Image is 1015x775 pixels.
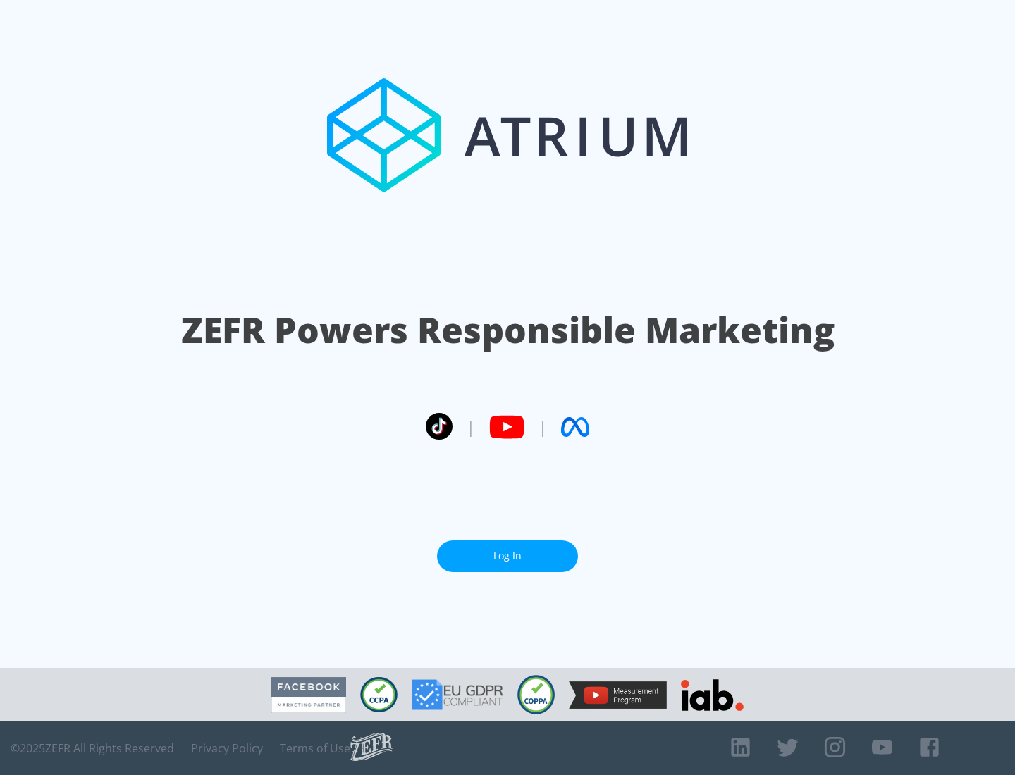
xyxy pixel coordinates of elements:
img: GDPR Compliant [412,679,503,710]
img: IAB [681,679,744,711]
a: Terms of Use [280,741,350,755]
img: YouTube Measurement Program [569,681,667,709]
span: | [539,416,547,438]
img: CCPA Compliant [360,677,398,712]
img: COPPA Compliant [517,675,555,714]
span: | [467,416,475,438]
img: Facebook Marketing Partner [271,677,346,713]
a: Privacy Policy [191,741,263,755]
h1: ZEFR Powers Responsible Marketing [181,306,835,354]
a: Log In [437,540,578,572]
span: © 2025 ZEFR All Rights Reserved [11,741,174,755]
